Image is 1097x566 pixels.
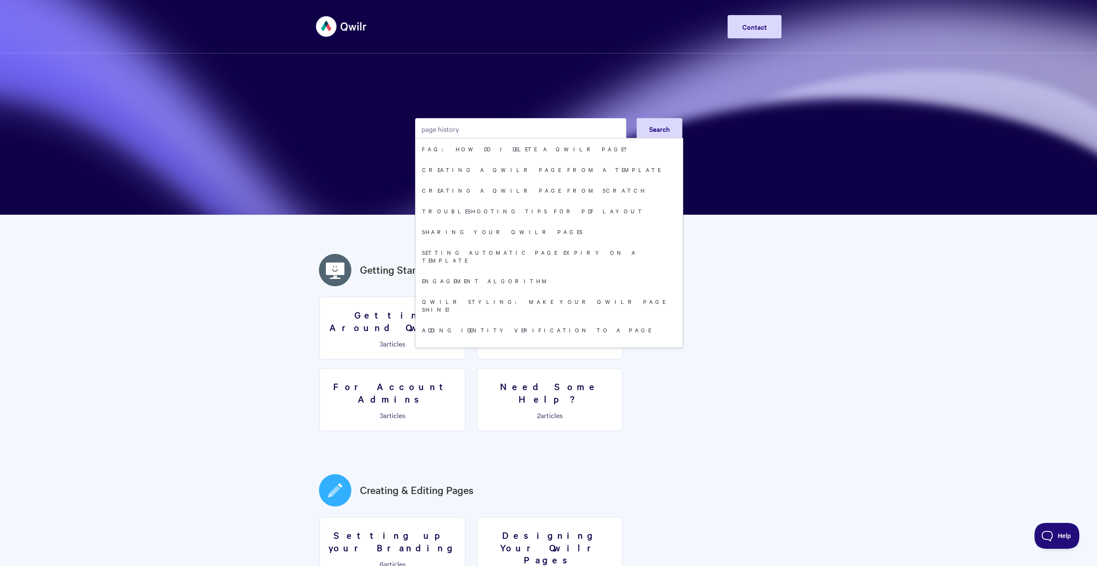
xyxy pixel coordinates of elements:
[416,180,683,200] a: Creating a Qwilr Page from Scratch
[360,262,431,278] a: Getting Started
[380,339,383,348] span: 3
[1034,523,1080,549] iframe: Toggle Customer Support
[482,380,617,405] h3: Need Some Help?
[482,411,617,419] p: articles
[325,529,460,553] h3: Setting up your Branding
[637,118,682,140] button: Search
[380,410,383,420] span: 3
[316,10,367,43] img: Qwilr Help Center
[325,380,460,405] h3: For Account Admins
[416,159,683,180] a: Creating a Qwilr Page from a Template
[416,319,683,340] a: Adding Identity Verification to a Page
[416,340,683,361] a: Using the Embed Widget
[325,340,460,347] p: articles
[416,270,683,291] a: Engagement Algorithm
[325,411,460,419] p: articles
[482,529,617,566] h3: Designing Your Qwilr Pages
[415,118,626,140] input: Search the knowledge base
[649,124,670,134] span: Search
[360,482,474,498] a: Creating & Editing Pages
[416,138,683,159] a: FAQ: How do I delete a Qwilr Page?
[319,297,466,360] a: Getting Around Qwilr 3articles
[728,15,781,38] a: Contact
[416,221,683,242] a: Sharing your Qwilr Pages
[477,368,623,431] a: Need Some Help? 2articles
[537,410,541,420] span: 2
[319,368,466,431] a: For Account Admins 3articles
[416,291,683,319] a: Qwilr styling: Make Your Qwilr Page Shine!
[325,309,460,333] h3: Getting Around Qwilr
[416,242,683,270] a: Setting Automatic Page Expiry on a Template
[416,200,683,221] a: Troubleshooting tips for PDF layout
